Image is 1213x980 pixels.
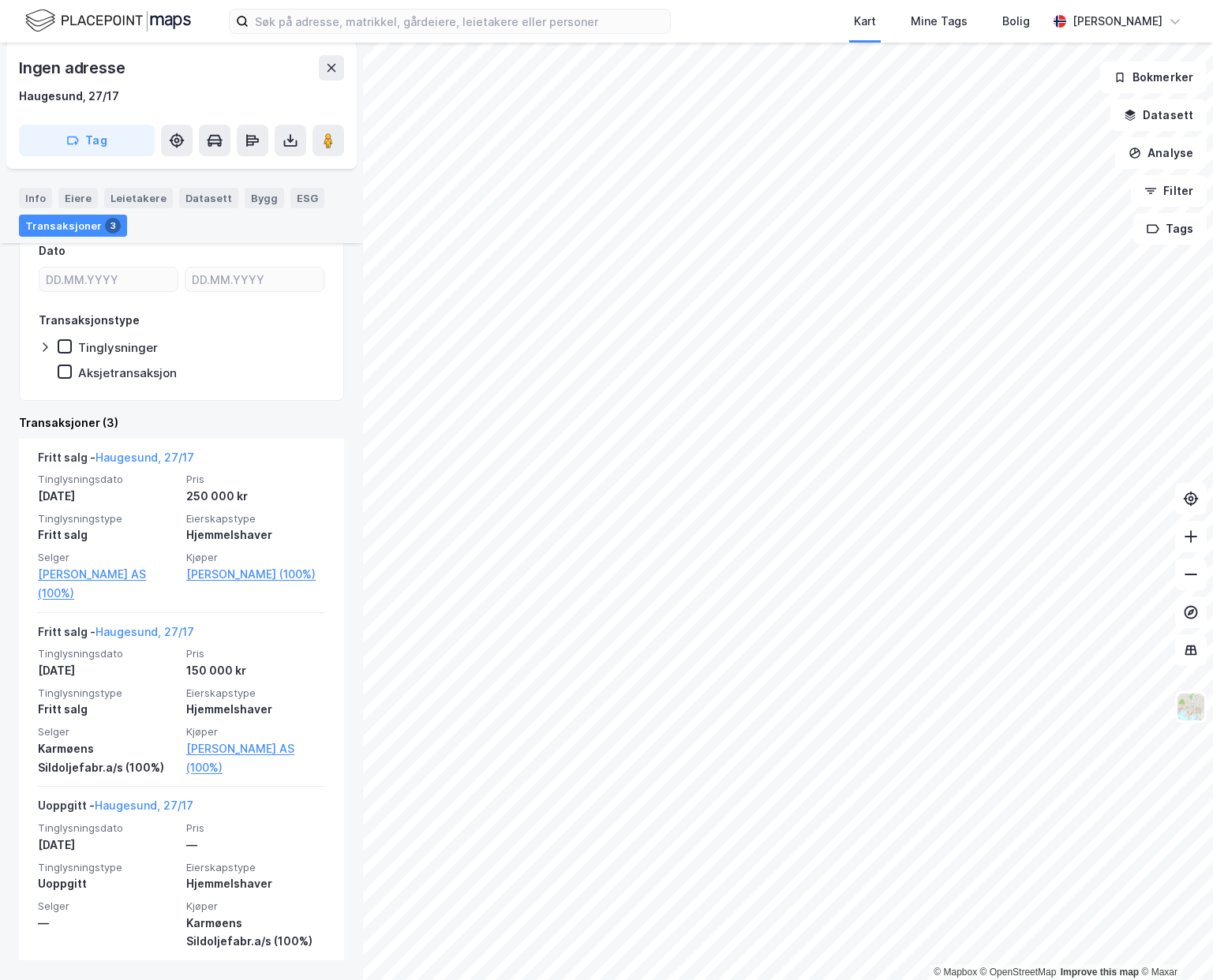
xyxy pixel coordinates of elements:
div: [DATE] [38,487,177,506]
div: Kart [854,12,876,31]
a: [PERSON_NAME] AS (100%) [38,565,177,603]
div: Datasett [179,188,238,208]
div: Hjemmelshaver [186,874,325,893]
span: Kjøper [186,900,325,913]
span: Tinglysningsdato [38,821,177,835]
div: Karmøens Sildoljefabr.a/s (100%) [38,739,177,777]
button: Bokmerker [1100,62,1207,93]
button: Datasett [1110,99,1207,131]
span: Kjøper [186,725,325,739]
a: [PERSON_NAME] (100%) [186,565,325,584]
div: Info [19,188,52,208]
div: [PERSON_NAME] [1073,12,1162,31]
div: Aksjetransaksjon [78,365,177,380]
div: Eiere [58,188,98,208]
input: Søk på adresse, matrikkel, gårdeiere, leietakere eller personer [249,9,670,33]
span: Pris [186,821,325,835]
span: Eierskapstype [186,512,325,526]
span: Selger [38,551,177,564]
span: Tinglysningstype [38,861,177,874]
a: Improve this map [1061,967,1139,978]
div: Bygg [245,188,284,208]
img: Z [1176,692,1206,722]
div: Haugesund, 27/17 [19,87,119,106]
div: Fritt salg [38,526,177,544]
span: Selger [38,900,177,913]
input: DD.MM.YYYY [39,267,178,291]
div: Kontrollprogram for chat [1134,904,1213,980]
img: logo.f888ab2527a4732fd821a326f86c7f29.svg [25,7,191,35]
div: Fritt salg [38,700,177,719]
div: Fritt salg - [38,623,194,648]
iframe: Chat Widget [1134,904,1213,980]
div: Transaksjoner [19,215,127,237]
span: Tinglysningstype [38,512,177,526]
div: Ingen adresse [19,55,128,80]
a: Haugesund, 27/17 [95,799,193,812]
span: Pris [186,647,325,660]
div: Uoppgitt - [38,796,193,821]
a: Mapbox [934,967,977,978]
span: Tinglysningstype [38,686,177,700]
a: Haugesund, 27/17 [95,451,194,464]
a: [PERSON_NAME] AS (100%) [186,739,325,777]
button: Tag [19,125,155,156]
div: ESG [290,188,324,208]
button: Tags [1133,213,1207,245]
div: Fritt salg - [38,448,194,473]
div: Transaksjonstype [39,311,140,330]
span: Tinglysningsdato [38,647,177,660]
div: Hjemmelshaver [186,526,325,544]
span: Pris [186,473,325,486]
div: Dato [39,241,66,260]
div: 250 000 kr [186,487,325,506]
span: Selger [38,725,177,739]
div: — [186,836,325,855]
div: Mine Tags [911,12,968,31]
span: Tinglysningsdato [38,473,177,486]
span: Kjøper [186,551,325,564]
div: Leietakere [104,188,173,208]
div: 3 [105,218,121,234]
span: Eierskapstype [186,861,325,874]
div: Bolig [1002,12,1030,31]
div: — [38,914,177,933]
button: Analyse [1115,137,1207,169]
div: Transaksjoner (3) [19,413,344,432]
input: DD.MM.YYYY [185,267,324,291]
div: Uoppgitt [38,874,177,893]
a: OpenStreetMap [980,967,1057,978]
div: Hjemmelshaver [186,700,325,719]
div: [DATE] [38,661,177,680]
div: Karmøens Sildoljefabr.a/s (100%) [186,914,325,952]
a: Haugesund, 27/17 [95,625,194,638]
div: Tinglysninger [78,340,158,355]
div: 150 000 kr [186,661,325,680]
div: [DATE] [38,836,177,855]
button: Filter [1131,175,1207,207]
span: Eierskapstype [186,686,325,700]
